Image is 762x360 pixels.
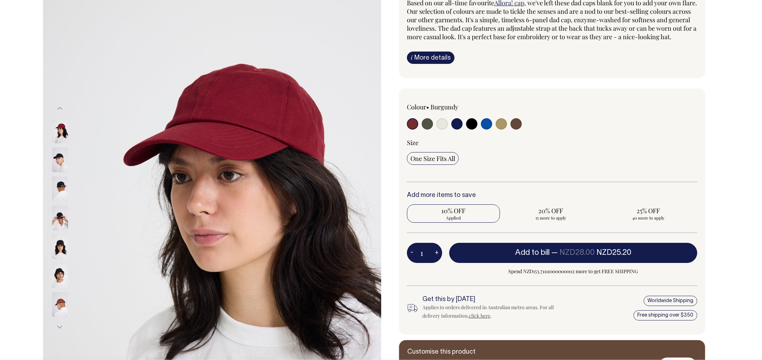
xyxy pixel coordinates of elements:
[605,215,692,221] span: 40 more to apply
[596,249,631,256] span: NZD25.20
[551,249,631,256] span: —
[407,192,697,199] h6: Add more items to save
[430,103,458,111] label: Burgundy
[55,101,65,116] button: Previous
[422,296,565,303] h6: Get this by [DATE]
[469,312,490,319] a: click here
[410,206,497,215] span: 10% OFF
[515,249,550,256] span: Add to bill
[407,138,697,147] div: Size
[407,246,417,260] button: -
[55,319,65,335] button: Next
[407,103,523,111] div: Colour
[602,204,695,223] input: 25% OFF 40 more to apply
[407,349,520,356] h6: Customise this product
[52,176,68,201] img: black
[559,249,595,256] span: NZD28.00
[431,246,442,260] button: +
[52,263,68,288] img: black
[52,292,68,317] img: chocolate
[508,215,594,221] span: 15 more to apply
[52,205,68,230] img: black
[605,206,692,215] span: 25% OFF
[426,103,429,111] span: •
[422,303,565,320] div: Applies to orders delivered in Australian metro areas. For all delivery information, .
[449,267,697,276] span: Spend NZD153.71111000000002 more to get FREE SHIPPING
[410,215,497,221] span: Applied
[410,154,455,163] span: One Size Fits All
[504,204,597,223] input: 20% OFF 15 more to apply
[508,206,594,215] span: 20% OFF
[52,119,68,143] img: burgundy
[52,234,68,259] img: black
[52,148,68,172] img: black
[411,54,413,61] span: i
[407,52,454,64] a: iMore details
[449,243,697,263] button: Add to bill —NZD28.00NZD25.20
[407,204,500,223] input: 10% OFF Applied
[407,152,459,165] input: One Size Fits All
